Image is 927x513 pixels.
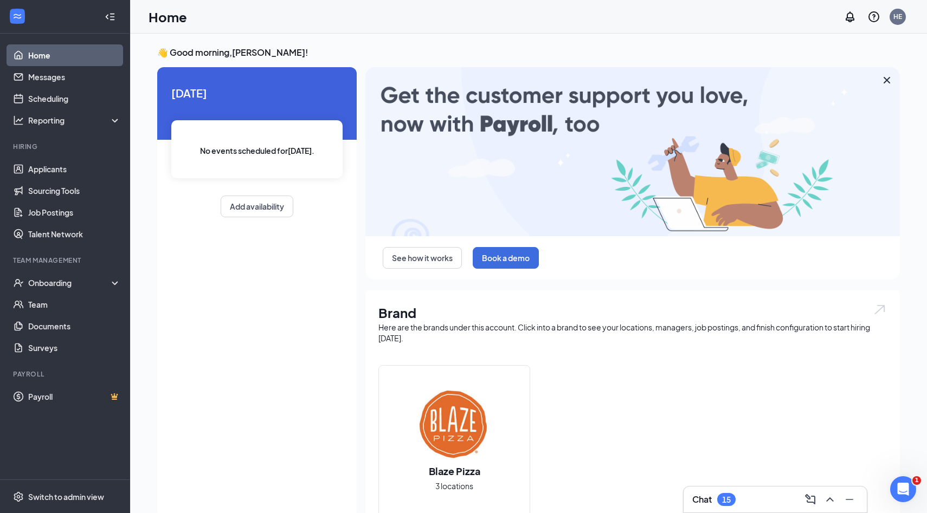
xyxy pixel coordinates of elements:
button: Add availability [221,196,293,217]
a: Sourcing Tools [28,180,121,202]
button: Minimize [841,491,858,508]
h1: Brand [378,303,887,322]
a: PayrollCrown [28,386,121,407]
a: Messages [28,66,121,88]
img: Blaze Pizza [420,391,489,460]
svg: UserCheck [13,277,24,288]
iframe: Intercom live chat [890,476,916,502]
span: 1 [912,476,921,485]
a: Talent Network [28,223,121,245]
span: No events scheduled for [DATE] . [200,145,314,157]
img: open.6027fd2a22e1237b5b06.svg [873,303,887,316]
h3: Chat [692,493,712,505]
svg: QuestionInfo [867,10,880,23]
a: Documents [28,315,121,337]
svg: Settings [13,491,24,502]
svg: ChevronUp [823,493,836,506]
button: ComposeMessage [802,491,819,508]
div: Team Management [13,256,119,265]
div: HE [893,12,902,21]
span: 3 locations [435,480,473,492]
div: 15 [722,495,731,504]
a: Team [28,294,121,315]
button: See how it works [383,247,462,269]
svg: Minimize [843,493,856,506]
svg: Cross [880,74,893,87]
a: Surveys [28,337,121,359]
svg: Notifications [844,10,857,23]
div: Reporting [28,115,121,126]
button: ChevronUp [821,491,839,508]
h2: Blaze Pizza [418,464,491,478]
svg: Analysis [13,115,24,126]
svg: WorkstreamLogo [12,11,23,22]
a: Scheduling [28,88,121,109]
span: [DATE] [171,85,343,101]
svg: ComposeMessage [804,493,817,506]
div: Hiring [13,142,119,151]
img: payroll-large.gif [365,67,900,236]
a: Job Postings [28,202,121,223]
a: Home [28,44,121,66]
div: Here are the brands under this account. Click into a brand to see your locations, managers, job p... [378,322,887,343]
div: Payroll [13,369,119,379]
a: Applicants [28,158,121,180]
svg: Collapse [105,11,115,22]
h3: 👋 Good morning, [PERSON_NAME] ! [157,47,900,59]
h1: Home [149,8,187,26]
div: Onboarding [28,277,112,288]
button: Book a demo [473,247,539,269]
div: Switch to admin view [28,491,104,502]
